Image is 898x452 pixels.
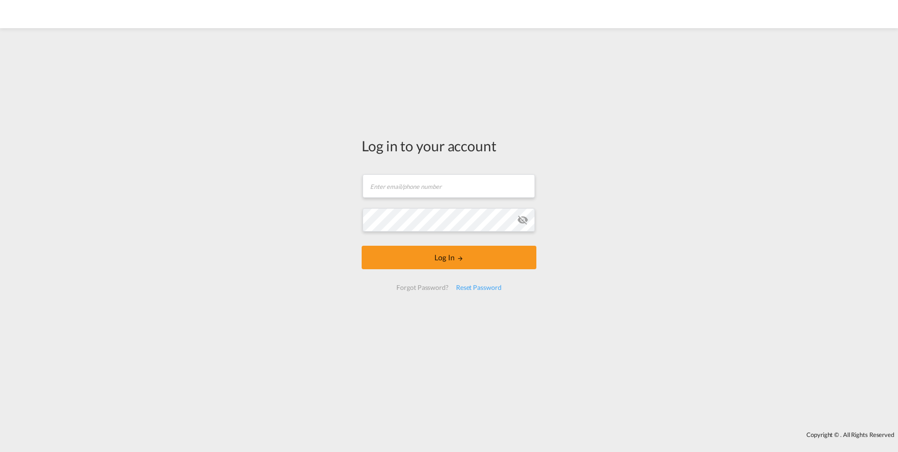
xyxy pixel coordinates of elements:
md-icon: icon-eye-off [517,214,528,226]
button: LOGIN [362,246,536,269]
input: Enter email/phone number [363,174,535,198]
div: Forgot Password? [393,279,452,296]
div: Reset Password [452,279,505,296]
div: Log in to your account [362,136,536,156]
